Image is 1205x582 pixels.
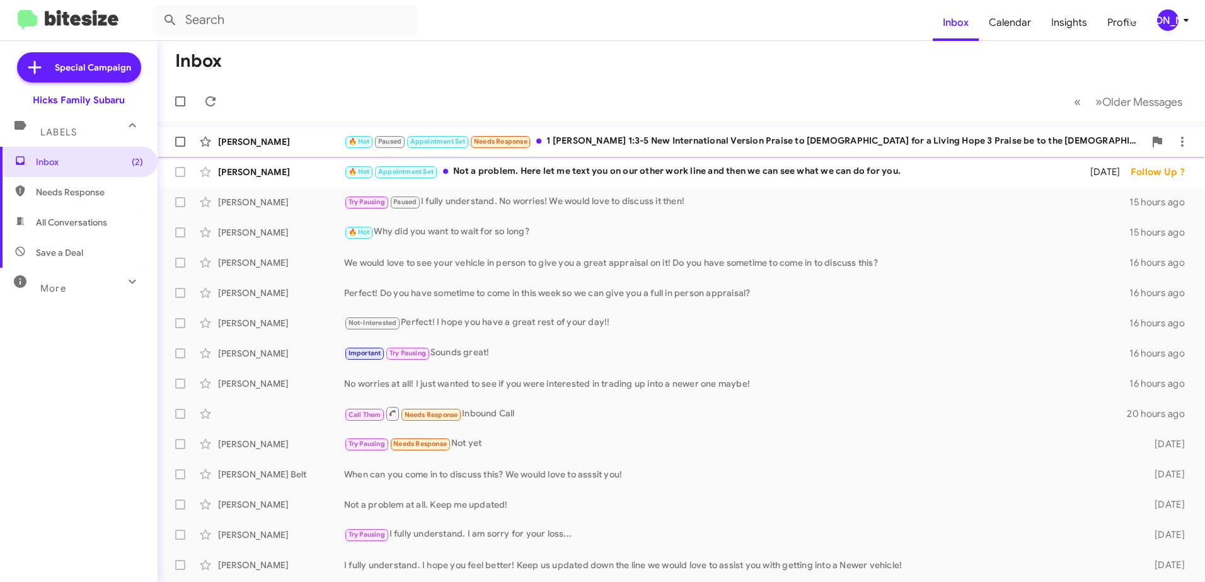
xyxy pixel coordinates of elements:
[218,347,344,360] div: [PERSON_NAME]
[218,317,344,329] div: [PERSON_NAME]
[1095,94,1102,110] span: »
[349,349,381,357] span: Important
[218,287,344,299] div: [PERSON_NAME]
[344,225,1129,239] div: Why did you want to wait for so long?
[218,166,344,178] div: [PERSON_NAME]
[1067,89,1190,115] nav: Page navigation example
[378,168,434,176] span: Appointment Set
[36,186,143,198] span: Needs Response
[1129,226,1195,239] div: 15 hours ago
[349,137,370,145] span: 🔥 Hot
[393,198,417,206] span: Paused
[1129,347,1195,360] div: 16 hours ago
[349,440,385,448] span: Try Pausing
[218,135,344,148] div: [PERSON_NAME]
[349,530,385,539] span: Try Pausing
[218,256,344,269] div: [PERSON_NAME]
[1129,196,1195,208] div: 15 hours ago
[344,316,1129,330] div: Perfect! I hope you have a great rest of your day!!
[344,256,1129,269] div: We would love to see your vehicle in person to give you a great appraisal on it! Do you have some...
[933,4,979,41] a: Inbox
[1088,89,1190,115] button: Next
[474,137,528,145] span: Needs Response
[132,156,143,168] span: (2)
[344,287,1129,299] div: Perfect! Do you have sometime to come in this week so we can give you a full in person appraisal?
[1134,498,1195,511] div: [DATE]
[1134,528,1195,541] div: [DATE]
[153,5,417,35] input: Search
[218,559,344,571] div: [PERSON_NAME]
[1102,95,1182,109] span: Older Messages
[393,440,447,448] span: Needs Response
[344,346,1129,360] div: Sounds great!
[344,406,1127,421] div: Inbound Call
[40,127,77,138] span: Labels
[344,195,1129,209] div: I fully understand. No worries! We would love to discuss it then!
[1157,9,1179,31] div: [PERSON_NAME]
[349,319,397,327] span: Not-Interested
[218,196,344,208] div: [PERSON_NAME]
[36,156,143,168] span: Inbox
[55,61,131,74] span: Special Campaign
[1134,559,1195,571] div: [DATE]
[36,216,107,229] span: All Conversations
[979,4,1041,41] a: Calendar
[218,226,344,239] div: [PERSON_NAME]
[17,52,141,83] a: Special Campaign
[349,411,381,419] span: Call Them
[378,137,401,145] span: Paused
[344,437,1134,451] div: Not yet
[1074,166,1131,178] div: [DATE]
[218,468,344,481] div: [PERSON_NAME] Belt
[218,377,344,390] div: [PERSON_NAME]
[344,527,1134,542] div: I fully understand. I am sorry for your loss...
[1066,89,1088,115] button: Previous
[175,51,222,71] h1: Inbox
[344,559,1134,571] div: I fully understand. I hope you feel better! Keep us updated down the line we would love to assist...
[1127,408,1195,420] div: 20 hours ago
[1041,4,1097,41] a: Insights
[349,198,385,206] span: Try Pausing
[1129,377,1195,390] div: 16 hours ago
[1074,94,1081,110] span: «
[40,283,66,294] span: More
[36,246,83,259] span: Save a Deal
[1146,9,1191,31] button: [PERSON_NAME]
[344,134,1144,149] div: 1 [PERSON_NAME] 1:3-5 New International Version Praise to [DEMOGRAPHIC_DATA] for a Living Hope 3 ...
[1129,317,1195,329] div: 16 hours ago
[218,528,344,541] div: [PERSON_NAME]
[344,468,1134,481] div: When can you come in to discuss this? We would love to asssit you!
[1129,256,1195,269] div: 16 hours ago
[1131,166,1195,178] div: Follow Up ?
[33,94,125,106] div: Hicks Family Subaru
[410,137,466,145] span: Appointment Set
[218,438,344,450] div: [PERSON_NAME]
[344,377,1129,390] div: No worries at all! I just wanted to see if you were interested in trading up into a newer one maybe!
[389,349,426,357] span: Try Pausing
[1097,4,1146,41] a: Profile
[1134,438,1195,450] div: [DATE]
[344,164,1074,179] div: Not a problem. Here let me text you on our other work line and then we can see what we can do for...
[405,411,458,419] span: Needs Response
[349,228,370,236] span: 🔥 Hot
[344,498,1134,511] div: Not a problem at all. Keep me updated!
[218,498,344,511] div: [PERSON_NAME]
[349,168,370,176] span: 🔥 Hot
[1129,287,1195,299] div: 16 hours ago
[1134,468,1195,481] div: [DATE]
